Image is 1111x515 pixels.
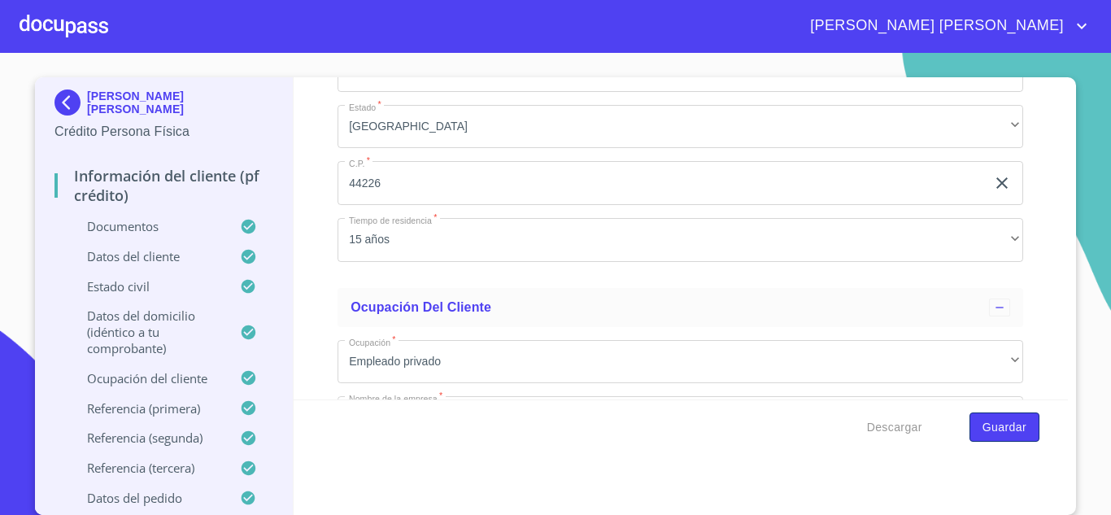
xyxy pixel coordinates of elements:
[867,417,922,438] span: Descargar
[54,460,240,476] p: Referencia (tercera)
[54,308,240,356] p: Datos del domicilio (idéntico a tu comprobante)
[54,278,240,295] p: Estado Civil
[338,105,1023,149] div: [GEOGRAPHIC_DATA]
[54,89,273,122] div: [PERSON_NAME] [PERSON_NAME]
[54,166,273,205] p: Información del cliente (PF crédito)
[338,340,1023,384] div: Empleado privado
[798,13,1091,39] button: account of current user
[338,218,1023,262] div: 15 años
[969,412,1039,443] button: Guardar
[798,13,1072,39] span: [PERSON_NAME] [PERSON_NAME]
[54,122,273,142] p: Crédito Persona Física
[54,89,87,116] img: Docupass spot blue
[54,218,240,234] p: Documentos
[338,288,1023,327] div: Ocupación del Cliente
[54,370,240,386] p: Ocupación del Cliente
[860,412,929,443] button: Descargar
[982,417,1026,438] span: Guardar
[992,173,1012,193] button: clear input
[54,430,240,446] p: Referencia (segunda)
[54,400,240,417] p: Referencia (primera)
[54,490,240,506] p: Datos del pedido
[87,89,273,116] p: [PERSON_NAME] [PERSON_NAME]
[351,300,491,314] span: Ocupación del Cliente
[54,248,240,264] p: Datos del cliente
